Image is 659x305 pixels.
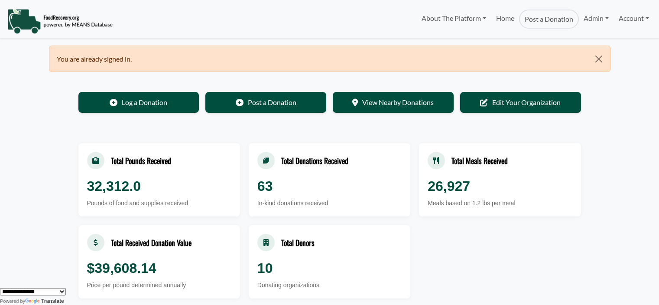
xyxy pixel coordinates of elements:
a: View Nearby Donations [333,92,454,113]
div: 10 [257,258,402,279]
a: Home [491,10,519,29]
a: Account [614,10,654,27]
div: In-kind donations received [257,199,402,208]
div: Total Received Donation Value [111,237,192,248]
div: Meals based on 1.2 lbs per meal [428,199,572,208]
div: You are already signed in. [49,46,610,72]
div: Total Meals Received [451,155,508,166]
div: Pounds of food and supplies received [87,199,231,208]
a: Translate [25,298,64,304]
a: Edit Your Organization [460,92,581,113]
img: Google Translate [25,298,41,305]
a: Log a Donation [78,92,199,113]
a: Admin [579,10,614,27]
img: NavigationLogo_FoodRecovery-91c16205cd0af1ed486a0f1a7774a6544ea792ac00100771e7dd3ec7c0e58e41.png [7,8,113,34]
div: Total Donors [281,237,315,248]
a: Post a Donation [205,92,326,113]
div: 32,312.0 [87,176,231,197]
a: Post a Donation [519,10,579,29]
div: 63 [257,176,402,197]
div: Donating organizations [257,281,402,290]
button: Close [588,46,610,72]
a: About The Platform [417,10,491,27]
div: Price per pound determined annually [87,281,231,290]
div: Total Donations Received [281,155,348,166]
div: Total Pounds Received [111,155,171,166]
div: 26,927 [428,176,572,197]
div: $39,608.14 [87,258,231,279]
